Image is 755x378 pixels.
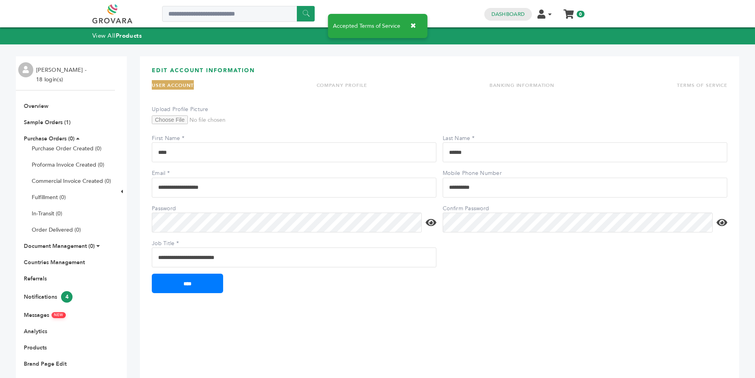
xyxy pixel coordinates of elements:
strong: Products [116,32,142,40]
a: USER ACCOUNT [152,82,194,88]
label: Email [152,169,207,177]
a: Order Delivered (0) [32,226,81,234]
button: ✖ [404,18,422,34]
span: 4 [61,291,73,303]
input: Search a product or brand... [162,6,315,22]
a: TERMS OF SERVICE [677,82,727,88]
span: 0 [577,11,584,17]
span: Accepted Terms of Service [333,23,400,29]
span: NEW [52,312,66,318]
label: First Name [152,134,207,142]
a: In-Transit (0) [32,210,62,217]
a: Purchase Orders (0) [24,135,75,142]
img: profile.png [18,62,33,77]
h3: EDIT ACCOUNT INFORMATION [152,67,727,81]
a: Purchase Order Created (0) [32,145,101,152]
a: Countries Management [24,259,85,266]
li: [PERSON_NAME] - 18 login(s) [36,65,88,84]
a: Referrals [24,275,47,282]
label: Mobile Phone Number [443,169,502,177]
a: BANKING INFORMATION [489,82,554,88]
a: My Cart [564,7,573,15]
a: Overview [24,102,48,110]
label: Job Title [152,240,207,248]
a: Fulfillment (0) [32,194,66,201]
a: Dashboard [491,11,525,18]
a: View AllProducts [92,32,142,40]
label: Last Name [443,134,498,142]
a: Products [24,344,47,351]
a: Sample Orders (1) [24,119,71,126]
a: Analytics [24,328,47,335]
label: Password [152,205,207,213]
label: Upload Profile Picture [152,106,208,113]
a: Brand Page Edit [24,360,67,368]
a: COMPANY PROFILE [317,82,367,88]
a: MessagesNEW [24,311,66,319]
a: Notifications4 [24,293,73,301]
a: Document Management (0) [24,242,95,250]
a: Proforma Invoice Created (0) [32,161,104,169]
label: Confirm Password [443,205,498,213]
a: Commercial Invoice Created (0) [32,177,111,185]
